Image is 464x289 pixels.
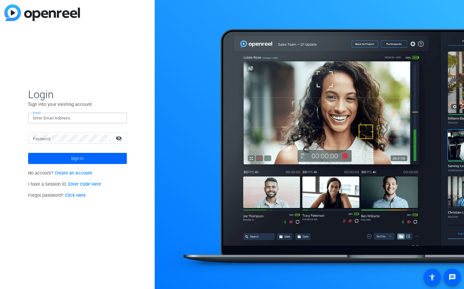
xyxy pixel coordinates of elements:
mat-label: Email [33,111,41,114]
mat-icon: message [449,274,456,281]
span: Login [28,88,127,101]
p: Sign into your existing account. [28,101,127,108]
a: Enter Code Here [68,182,101,187]
span: Forgot password? [28,193,86,198]
a: Click Here [65,193,86,198]
span: I have a Session ID. [28,182,101,187]
input: Enter Email Address [33,114,122,122]
a: Create an Account [55,170,92,176]
mat-icon: accessibility [428,274,436,281]
button: Sign in [28,153,127,164]
mat-icon: visibility_off [112,134,127,143]
img: icon_180.svg [115,114,119,122]
img: blue-gradient.svg [4,4,80,21]
span: No account? [28,170,93,176]
mat-label: Password [33,137,51,141]
span: Sign in [71,151,84,166]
